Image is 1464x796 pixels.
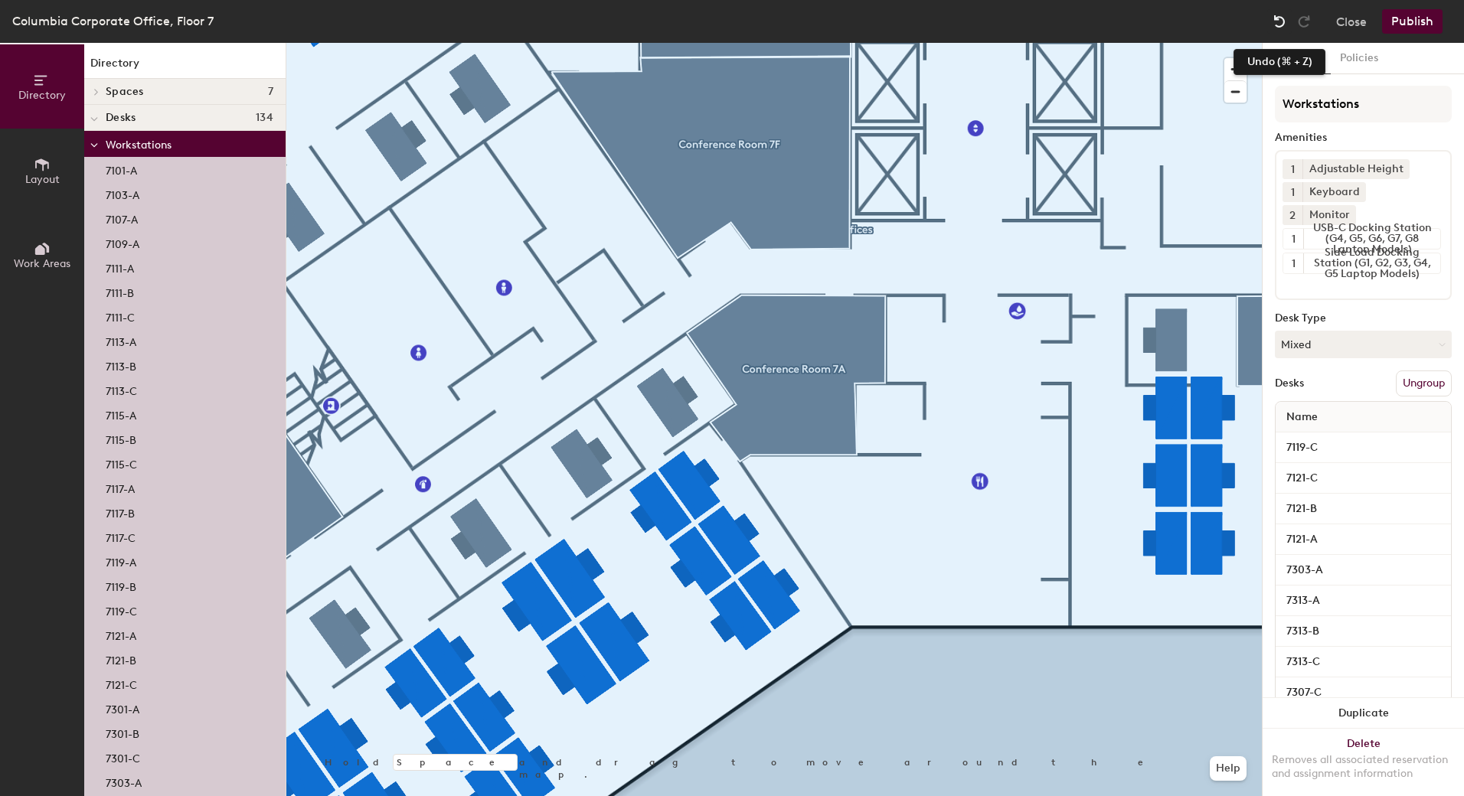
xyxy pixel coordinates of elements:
[1279,590,1448,612] input: Unnamed desk
[1279,437,1448,458] input: Unnamed desk
[256,112,273,124] span: 134
[1263,698,1464,729] button: Duplicate
[1303,253,1440,273] div: Side Load Docking Station (G1, G2, G3, G4, G5 Laptop Models)
[106,331,136,349] p: 7113-A
[106,209,138,227] p: 7107-A
[106,405,136,422] p: 7115-A
[1279,559,1448,581] input: Unnamed desk
[106,601,137,618] p: 7119-C
[106,552,136,569] p: 7119-A
[1279,621,1448,642] input: Unnamed desk
[106,576,136,594] p: 7119-B
[1289,207,1296,223] span: 2
[12,11,214,31] div: Columbia Corporate Office, Floor 7
[1296,14,1312,29] img: Redo
[1279,682,1448,703] input: Unnamed desk
[1283,182,1302,202] button: 1
[106,478,135,496] p: 7117-A
[106,772,142,790] p: 7303-A
[1283,229,1303,249] button: 1
[1303,229,1440,249] div: USB-C Docking Station (G4, G5, G6, G7, G8 Laptop Models)
[1331,43,1387,74] button: Policies
[1279,468,1448,489] input: Unnamed desk
[1275,132,1452,144] div: Amenities
[106,429,136,447] p: 7115-B
[1272,753,1455,781] div: Removes all associated reservation and assignment information
[1302,182,1366,202] div: Keyboard
[106,258,134,276] p: 7111-A
[106,723,139,741] p: 7301-B
[1292,256,1296,272] span: 1
[25,173,60,186] span: Layout
[18,89,66,102] span: Directory
[14,257,70,270] span: Work Areas
[1275,331,1452,358] button: Mixed
[106,380,137,398] p: 7113-C
[106,356,136,374] p: 7113-B
[1291,184,1295,201] span: 1
[106,674,137,692] p: 7121-C
[268,86,273,98] span: 7
[1336,9,1367,34] button: Close
[106,454,137,471] p: 7115-C
[106,503,135,520] p: 7117-B
[1283,205,1302,225] button: 2
[106,748,140,765] p: 7301-C
[106,86,144,98] span: Spaces
[106,233,139,251] p: 7109-A
[106,160,137,178] p: 7101-A
[106,650,136,667] p: 7121-B
[106,527,136,545] p: 7117-C
[1272,14,1287,29] img: Undo
[106,184,139,202] p: 7103-A
[106,699,139,716] p: 7301-A
[106,625,136,643] p: 7121-A
[106,112,136,124] span: Desks
[1275,312,1452,325] div: Desk Type
[1279,651,1448,673] input: Unnamed desk
[1276,43,1331,74] button: Details
[1283,159,1302,179] button: 1
[1210,756,1247,781] button: Help
[1382,9,1443,34] button: Publish
[106,307,135,325] p: 7111-C
[1275,377,1304,390] div: Desks
[1279,403,1325,431] span: Name
[1279,498,1448,520] input: Unnamed desk
[106,139,172,152] span: Workstations
[1396,370,1452,396] button: Ungroup
[84,55,286,79] h1: Directory
[1292,231,1296,247] span: 1
[1279,529,1448,550] input: Unnamed desk
[1302,205,1356,225] div: Monitor
[1263,729,1464,796] button: DeleteRemoves all associated reservation and assignment information
[1291,161,1295,178] span: 1
[106,282,134,300] p: 7111-B
[1302,159,1410,179] div: Adjustable Height
[1283,253,1303,273] button: 1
